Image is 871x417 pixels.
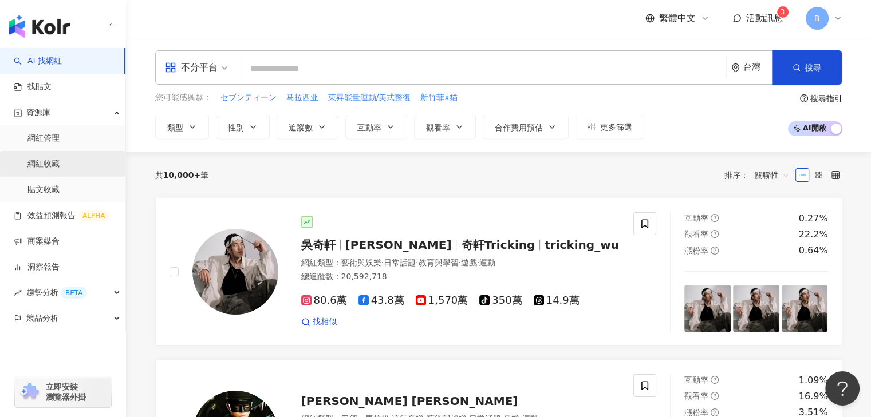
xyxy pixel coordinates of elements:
[805,63,821,72] span: 搜尋
[479,295,522,307] span: 350萬
[534,295,580,307] span: 14.9萬
[684,375,708,384] span: 互動率
[711,247,719,255] span: question-circle
[341,258,381,267] span: 藝術與娛樂
[155,198,842,346] a: KOL Avatar吳奇軒[PERSON_NAME]奇軒Trickingtricking_wu網紅類型：藝術與娛樂·日常話題·教育與學習·遊戲·運動總追蹤數：20,592,71880.6萬43....
[163,170,201,180] span: 10,000+
[301,238,336,252] span: 吳奇軒
[155,116,209,138] button: 類型
[14,289,22,297] span: rise
[9,15,70,38] img: logo
[711,392,719,400] span: question-circle
[414,116,476,138] button: 觀看率
[46,382,86,402] span: 立即安裝 瀏覽器外掛
[14,55,62,67] a: searchAI 找網紅
[416,295,468,307] span: 1,570萬
[799,228,828,241] div: 22.2%
[27,158,60,170] a: 網紅收藏
[61,287,87,299] div: BETA
[26,305,58,331] span: 競品分析
[711,230,719,238] span: question-circle
[479,258,495,267] span: 運動
[684,408,708,417] span: 漲粉率
[155,92,211,104] span: 您可能感興趣：
[14,261,60,273] a: 洞察報告
[26,100,50,125] span: 資源庫
[228,123,244,132] span: 性別
[545,238,619,252] span: tricking_wu
[755,166,789,184] span: 關聯性
[684,246,708,255] span: 漲粉率
[26,280,87,305] span: 趨勢分析
[328,92,412,104] button: 東昇能量運動/美式整復
[18,383,41,401] img: chrome extension
[458,258,460,267] span: ·
[27,184,60,196] a: 貼文收藏
[384,258,416,267] span: 日常話題
[799,212,828,225] div: 0.27%
[313,316,337,328] span: 找相似
[357,123,381,132] span: 互動率
[381,258,384,267] span: ·
[483,116,569,138] button: 合作費用預估
[772,50,842,85] button: 搜尋
[167,123,183,132] span: 類型
[220,92,277,104] span: セブンティーン
[286,92,318,104] span: 马拉西亚
[328,92,411,104] span: 東昇能量運動/美式整復
[684,285,731,332] img: post-image
[14,236,60,247] a: 商案媒合
[782,285,828,332] img: post-image
[684,213,708,223] span: 互動率
[814,12,820,25] span: B
[192,229,278,315] img: KOL Avatar
[165,58,218,77] div: 不分平台
[799,374,828,387] div: 1.09%
[684,229,708,239] span: 觀看率
[426,123,450,132] span: 觀看率
[746,13,783,23] span: 活動訊息
[301,271,620,283] div: 總追蹤數 ： 20,592,718
[799,244,828,257] div: 0.64%
[165,62,176,73] span: appstore
[743,62,772,72] div: 台灣
[27,133,60,144] a: 網紅管理
[301,295,347,307] span: 80.6萬
[277,116,338,138] button: 追蹤數
[600,122,632,132] span: 更多篩選
[731,63,740,72] span: environment
[358,295,404,307] span: 43.8萬
[220,92,277,104] button: セブンティーン
[781,8,785,16] span: 3
[216,116,270,138] button: 性別
[416,258,418,267] span: ·
[15,376,111,407] a: chrome extension立即安裝 瀏覽器外掛
[800,94,808,102] span: question-circle
[301,257,620,269] div: 網紅類型 ：
[799,390,828,403] div: 16.9%
[495,123,543,132] span: 合作費用預估
[711,376,719,384] span: question-circle
[576,116,644,138] button: 更多篩選
[777,6,789,18] sup: 3
[289,123,313,132] span: 追蹤數
[684,391,708,400] span: 觀看率
[14,81,52,93] a: 找貼文
[724,166,795,184] div: 排序：
[825,371,860,406] iframe: Help Scout Beacon - Open
[301,394,518,408] span: [PERSON_NAME] [PERSON_NAME]
[461,258,477,267] span: 遊戲
[733,285,779,332] img: post-image
[286,92,319,104] button: 马拉西亚
[810,94,842,103] div: 搜尋指引
[477,258,479,267] span: ·
[345,238,452,252] span: [PERSON_NAME]
[14,210,109,221] a: 效益預測報告ALPHA
[155,170,209,180] div: 共 筆
[711,214,719,222] span: question-circle
[711,408,719,416] span: question-circle
[659,12,696,25] span: 繁體中文
[301,316,337,328] a: 找相似
[420,92,458,104] button: 新竹菲x貓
